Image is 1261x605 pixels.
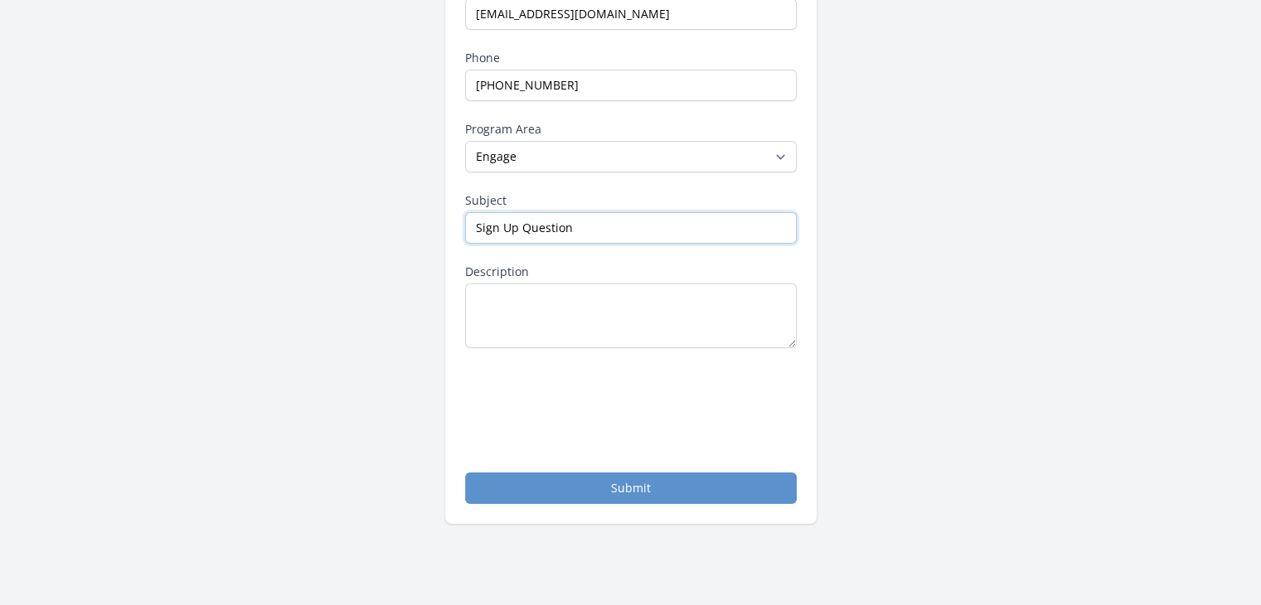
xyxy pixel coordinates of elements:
[465,192,797,209] label: Subject
[465,472,797,504] button: Submit
[465,121,797,138] label: Program Area
[465,264,797,280] label: Description
[465,368,717,433] iframe: reCAPTCHA
[465,50,797,66] label: Phone
[465,141,797,172] select: Program Area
